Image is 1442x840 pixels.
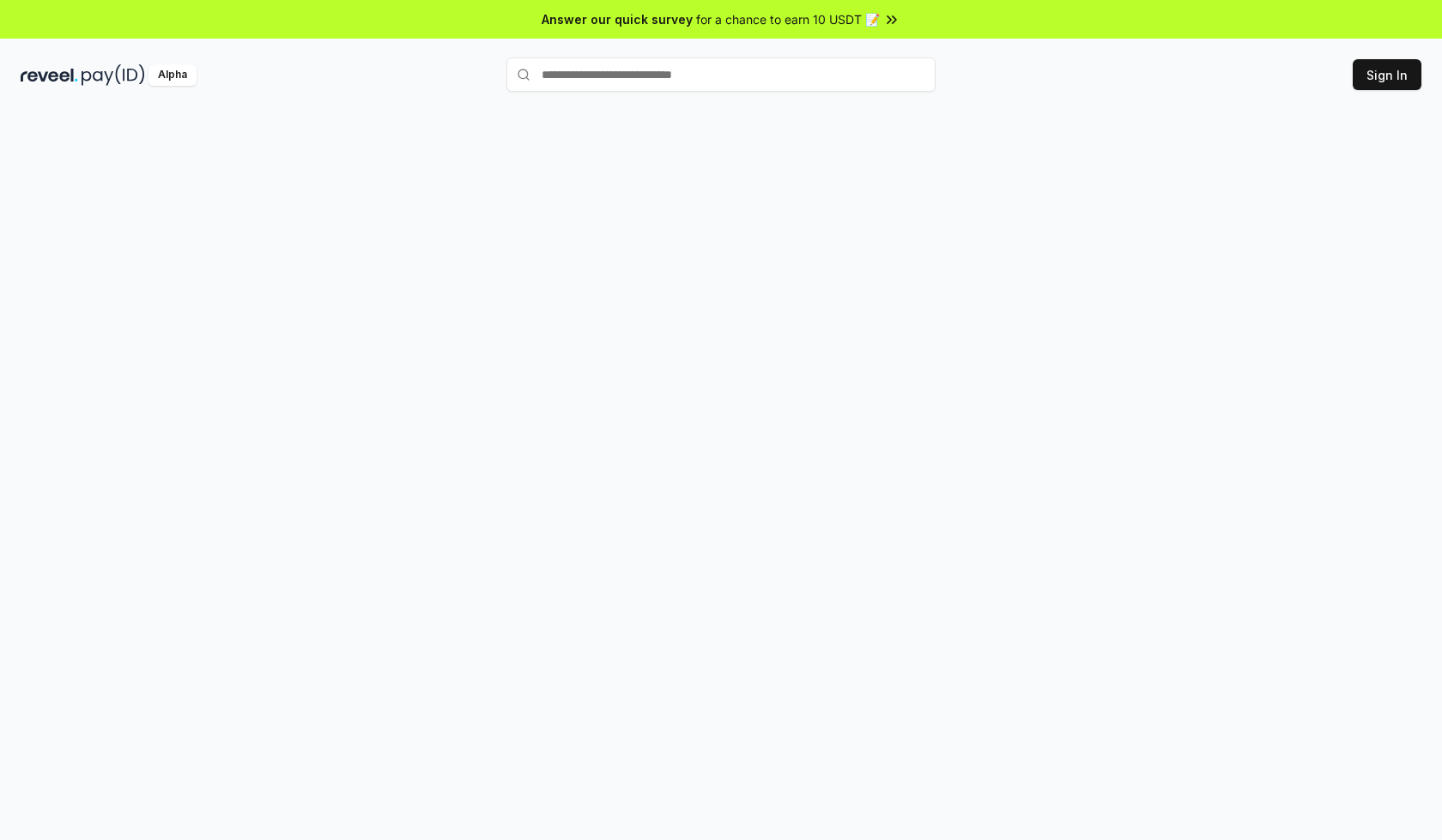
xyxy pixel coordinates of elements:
[696,10,880,28] span: for a chance to earn 10 USDT 📝
[21,64,78,86] img: reveel_dark
[542,10,693,28] span: Answer our quick survey
[82,64,145,86] img: pay_id
[148,64,197,86] div: Alpha
[1353,59,1421,90] button: Sign In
